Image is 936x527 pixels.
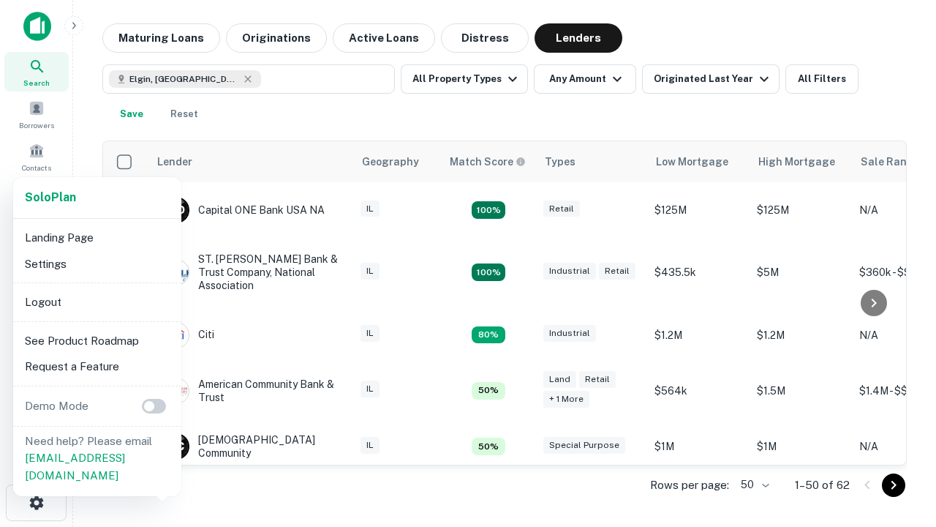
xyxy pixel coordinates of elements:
[25,189,76,206] a: SoloPlan
[19,289,175,315] li: Logout
[25,190,76,204] strong: Solo Plan
[19,397,94,415] p: Demo Mode
[863,410,936,480] iframe: Chat Widget
[19,251,175,277] li: Settings
[25,452,125,482] a: [EMAIL_ADDRESS][DOMAIN_NAME]
[19,354,175,380] li: Request a Feature
[19,225,175,251] li: Landing Page
[19,328,175,354] li: See Product Roadmap
[25,433,170,485] p: Need help? Please email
